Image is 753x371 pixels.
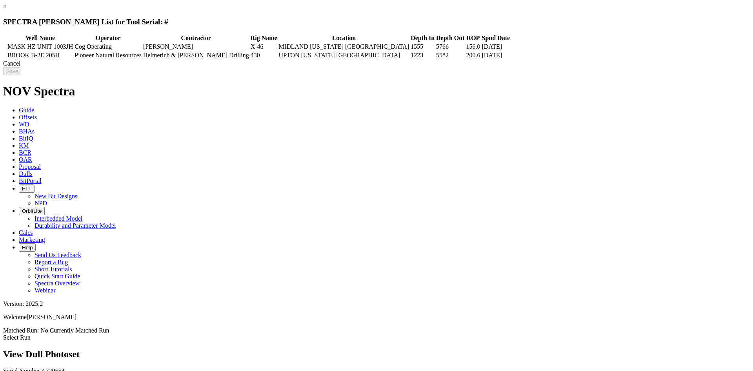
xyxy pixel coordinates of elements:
[74,51,142,59] td: Pioneer Natural Resources
[19,149,31,156] span: BCR
[3,300,750,307] div: Version: 2025.2
[22,186,31,192] span: FTT
[143,51,249,59] td: Helmerich & [PERSON_NAME] Drilling
[35,215,82,222] a: Interbedded Model
[3,327,39,334] span: Matched Run:
[278,43,410,51] td: MIDLAND [US_STATE] [GEOGRAPHIC_DATA]
[410,43,435,51] td: 1555
[436,51,465,59] td: 5582
[466,43,481,51] td: 156.0
[482,51,511,59] td: [DATE]
[35,200,47,207] a: NPD
[35,280,80,287] a: Spectra Overview
[436,34,465,42] th: Depth Out
[466,34,481,42] th: ROP
[22,208,42,214] span: OrbitLite
[19,121,29,128] span: WD
[7,34,73,42] th: Well Name
[3,84,750,99] h1: NOV Spectra
[250,51,278,59] td: 430
[3,18,750,26] h3: SPECTRA [PERSON_NAME] List for Tool Serial: #
[3,314,750,321] p: Welcome
[19,156,32,163] span: OAR
[250,34,278,42] th: Rig Name
[278,51,410,59] td: UPTON [US_STATE] [GEOGRAPHIC_DATA]
[19,128,35,135] span: BHAs
[19,107,34,113] span: Guide
[19,170,33,177] span: Dulls
[3,3,7,10] a: ×
[74,43,142,51] td: Cog Operating
[19,229,33,236] span: Calcs
[466,51,481,59] td: 200.6
[19,236,45,243] span: Marketing
[19,163,41,170] span: Proposal
[35,252,81,258] a: Send Us Feedback
[7,51,73,59] td: BROOK B-2E 205H
[410,51,435,59] td: 1223
[74,34,142,42] th: Operator
[35,287,56,294] a: Webinar
[250,43,278,51] td: X-46
[22,245,33,250] span: Help
[3,67,21,75] input: Save
[19,135,33,142] span: BitIQ
[3,60,750,67] div: Cancel
[7,43,73,51] td: MASK HZ UNIT 1003JH
[35,273,80,280] a: Quick Start Guide
[143,43,249,51] td: [PERSON_NAME]
[410,34,435,42] th: Depth In
[482,34,511,42] th: Spud Date
[19,177,42,184] span: BitPortal
[35,266,72,272] a: Short Tutorials
[3,349,750,360] h2: View Dull Photoset
[143,34,249,42] th: Contractor
[19,142,29,149] span: KM
[436,43,465,51] td: 5766
[27,314,76,320] span: [PERSON_NAME]
[278,34,410,42] th: Location
[40,327,109,334] span: No Currently Matched Run
[19,114,37,121] span: Offsets
[35,222,116,229] a: Durability and Parameter Model
[482,43,511,51] td: [DATE]
[3,334,31,341] a: Select Run
[35,259,68,265] a: Report a Bug
[35,193,77,199] a: New Bit Designs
